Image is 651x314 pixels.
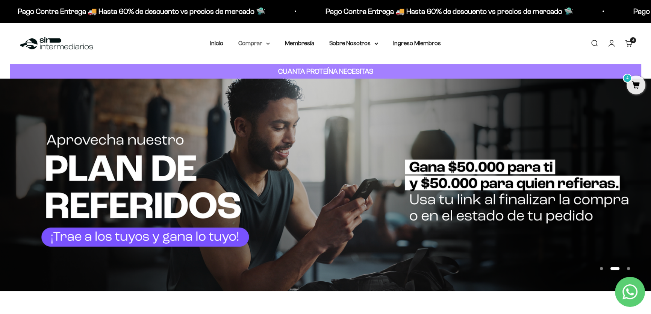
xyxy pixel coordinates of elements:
mark: 4 [623,74,632,83]
a: Ingreso Miembros [393,40,441,46]
summary: Sobre Nosotros [329,38,378,48]
summary: Comprar [238,38,270,48]
a: Inicio [210,40,223,46]
p: Pago Contra Entrega 🚚 Hasta 60% de descuento vs precios de mercado 🛸 [324,5,572,17]
p: Pago Contra Entrega 🚚 Hasta 60% de descuento vs precios de mercado 🛸 [16,5,264,17]
a: 4 [627,82,645,90]
span: 4 [632,38,634,42]
a: Membresía [285,40,314,46]
strong: CUANTA PROTEÍNA NECESITAS [278,67,373,75]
